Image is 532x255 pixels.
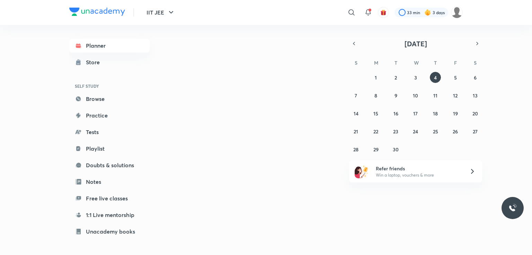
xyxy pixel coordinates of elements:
[69,225,150,238] a: Unacademy books
[390,72,401,83] button: September 2, 2025
[142,6,179,19] button: IIT JEE
[430,90,441,101] button: September 11, 2025
[351,90,362,101] button: September 7, 2025
[374,59,378,66] abbr: Monday
[69,92,150,106] a: Browse
[453,128,458,135] abbr: September 26, 2025
[390,108,401,119] button: September 16, 2025
[354,110,358,117] abbr: September 14, 2025
[390,90,401,101] button: September 9, 2025
[410,108,421,119] button: September 17, 2025
[472,110,478,117] abbr: September 20, 2025
[390,144,401,155] button: September 30, 2025
[373,128,378,135] abbr: September 22, 2025
[69,125,150,139] a: Tests
[414,74,417,81] abbr: September 3, 2025
[430,126,441,137] button: September 25, 2025
[413,110,418,117] abbr: September 17, 2025
[450,90,461,101] button: September 12, 2025
[373,146,379,153] abbr: September 29, 2025
[424,9,431,16] img: streak
[351,126,362,137] button: September 21, 2025
[69,80,150,92] h6: SELF STUDY
[451,7,463,18] img: Sai Rakshith
[454,74,457,81] abbr: September 5, 2025
[351,144,362,155] button: September 28, 2025
[470,126,481,137] button: September 27, 2025
[376,165,461,172] h6: Refer friends
[394,59,397,66] abbr: Tuesday
[378,7,389,18] button: avatar
[410,90,421,101] button: September 10, 2025
[69,8,125,18] a: Company Logo
[434,59,437,66] abbr: Thursday
[69,191,150,205] a: Free live classes
[410,126,421,137] button: September 24, 2025
[473,128,478,135] abbr: September 27, 2025
[473,92,478,99] abbr: September 13, 2025
[450,108,461,119] button: September 19, 2025
[374,92,377,99] abbr: September 8, 2025
[351,108,362,119] button: September 14, 2025
[393,110,398,117] abbr: September 16, 2025
[394,92,397,99] abbr: September 9, 2025
[69,175,150,189] a: Notes
[430,72,441,83] button: September 4, 2025
[414,59,419,66] abbr: Wednesday
[393,146,399,153] abbr: September 30, 2025
[69,55,150,69] a: Store
[430,108,441,119] button: September 18, 2025
[393,128,398,135] abbr: September 23, 2025
[433,128,438,135] abbr: September 25, 2025
[69,208,150,222] a: 1:1 Live mentorship
[470,108,481,119] button: September 20, 2025
[355,92,357,99] abbr: September 7, 2025
[370,108,381,119] button: September 15, 2025
[354,128,358,135] abbr: September 21, 2025
[370,72,381,83] button: September 1, 2025
[373,110,378,117] abbr: September 15, 2025
[69,39,150,53] a: Planner
[370,90,381,101] button: September 8, 2025
[470,90,481,101] button: September 13, 2025
[413,128,418,135] abbr: September 24, 2025
[69,108,150,122] a: Practice
[410,72,421,83] button: September 3, 2025
[474,74,477,81] abbr: September 6, 2025
[359,39,472,48] button: [DATE]
[69,142,150,155] a: Playlist
[470,72,481,83] button: September 6, 2025
[450,126,461,137] button: September 26, 2025
[394,74,397,81] abbr: September 2, 2025
[433,92,437,99] abbr: September 11, 2025
[450,72,461,83] button: September 5, 2025
[453,92,458,99] abbr: September 12, 2025
[355,59,357,66] abbr: Sunday
[355,164,369,178] img: referral
[454,59,457,66] abbr: Friday
[433,110,438,117] abbr: September 18, 2025
[370,144,381,155] button: September 29, 2025
[405,39,427,48] span: [DATE]
[370,126,381,137] button: September 22, 2025
[69,158,150,172] a: Doubts & solutions
[434,74,437,81] abbr: September 4, 2025
[69,8,125,16] img: Company Logo
[375,74,377,81] abbr: September 1, 2025
[86,58,104,66] div: Store
[353,146,358,153] abbr: September 28, 2025
[390,126,401,137] button: September 23, 2025
[508,204,517,212] img: ttu
[376,172,461,178] p: Win a laptop, vouchers & more
[380,9,387,16] img: avatar
[453,110,458,117] abbr: September 19, 2025
[474,59,477,66] abbr: Saturday
[413,92,418,99] abbr: September 10, 2025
